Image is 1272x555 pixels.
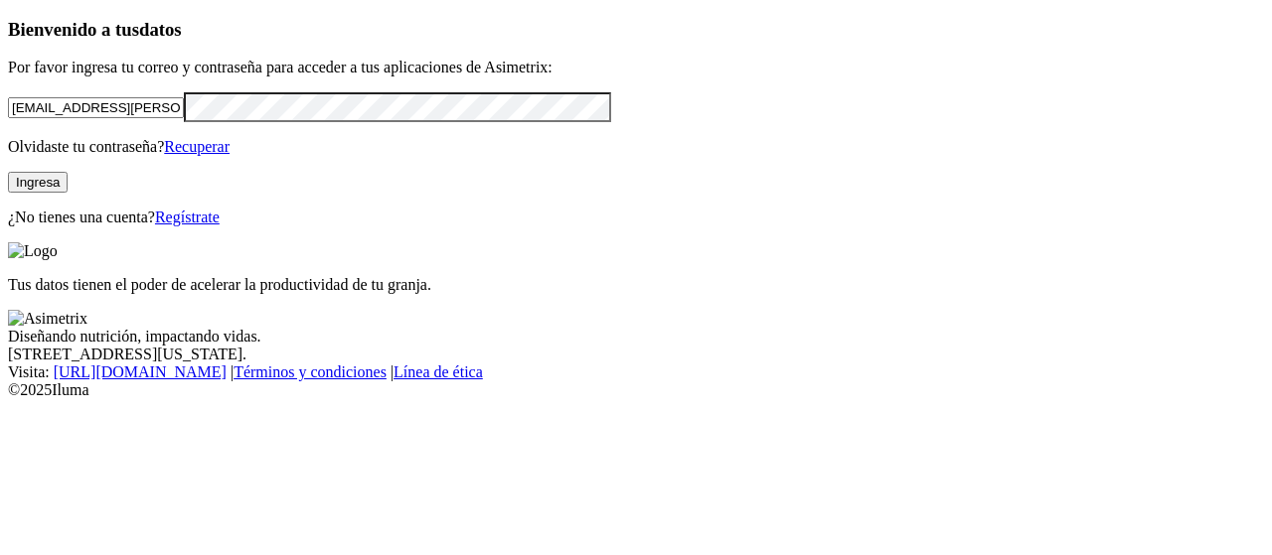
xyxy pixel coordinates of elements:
a: [URL][DOMAIN_NAME] [54,363,227,380]
img: Asimetrix [8,310,87,328]
div: Diseñando nutrición, impactando vidas. [8,328,1264,346]
p: Tus datos tienen el poder de acelerar la productividad de tu granja. [8,276,1264,294]
p: Olvidaste tu contraseña? [8,138,1264,156]
h3: Bienvenido a tus [8,19,1264,41]
img: Logo [8,242,58,260]
div: © 2025 Iluma [8,381,1264,399]
a: Recuperar [164,138,230,155]
p: Por favor ingresa tu correo y contraseña para acceder a tus aplicaciones de Asimetrix: [8,59,1264,76]
span: datos [139,19,182,40]
a: Línea de ética [394,363,483,380]
a: Regístrate [155,208,220,225]
div: [STREET_ADDRESS][US_STATE]. [8,346,1264,363]
a: Términos y condiciones [234,363,387,380]
div: Visita : | | [8,363,1264,381]
p: ¿No tienes una cuenta? [8,208,1264,226]
button: Ingresa [8,172,68,193]
input: Tu correo [8,97,184,118]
